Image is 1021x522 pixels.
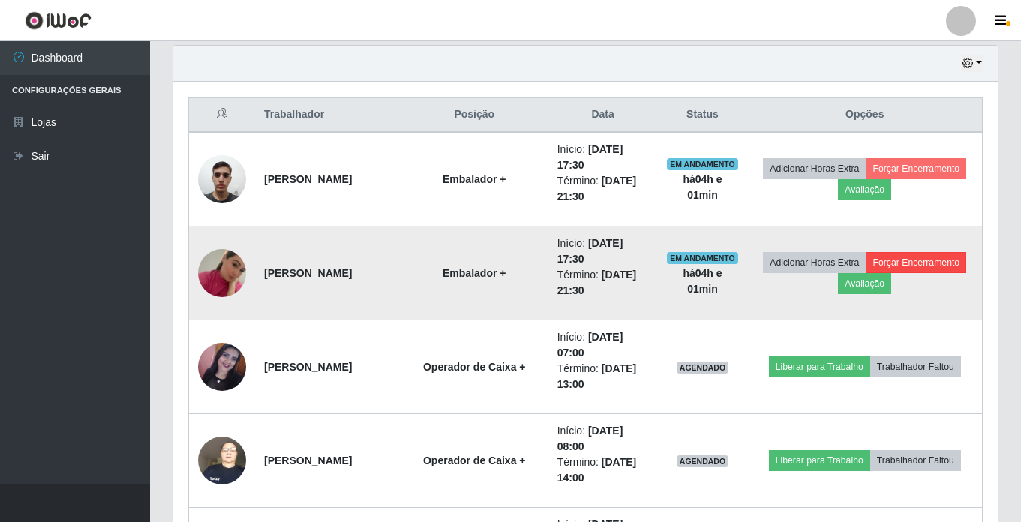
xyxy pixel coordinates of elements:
[198,343,246,391] img: 1752499690681.jpeg
[747,97,982,133] th: Opções
[769,450,870,471] button: Liberar para Trabalho
[763,158,866,179] button: Adicionar Horas Extra
[443,173,506,185] strong: Embalador +
[870,356,961,377] button: Trabalhador Faltou
[557,424,623,452] time: [DATE] 08:00
[838,273,891,294] button: Avaliação
[769,356,870,377] button: Liberar para Trabalho
[198,230,246,316] img: 1741890042510.jpeg
[870,450,961,471] button: Trabalhador Faltou
[264,267,352,279] strong: [PERSON_NAME]
[683,173,722,201] strong: há 04 h e 01 min
[557,143,623,171] time: [DATE] 17:30
[264,454,352,466] strong: [PERSON_NAME]
[866,252,966,273] button: Forçar Encerramento
[557,361,649,392] li: Término:
[557,331,623,358] time: [DATE] 07:00
[198,428,246,492] img: 1723623614898.jpeg
[866,158,966,179] button: Forçar Encerramento
[255,97,401,133] th: Trabalhador
[264,361,352,373] strong: [PERSON_NAME]
[423,361,526,373] strong: Operador de Caixa +
[683,267,722,295] strong: há 04 h e 01 min
[198,147,246,211] img: 1699551411830.jpeg
[443,267,506,279] strong: Embalador +
[763,252,866,273] button: Adicionar Horas Extra
[667,158,738,170] span: EM ANDAMENTO
[557,235,649,267] li: Início:
[557,423,649,454] li: Início:
[401,97,548,133] th: Posição
[677,361,729,373] span: AGENDADO
[548,97,658,133] th: Data
[557,173,649,205] li: Término:
[557,237,623,265] time: [DATE] 17:30
[677,455,729,467] span: AGENDADO
[557,329,649,361] li: Início:
[423,454,526,466] strong: Operador de Caixa +
[557,267,649,298] li: Término:
[557,142,649,173] li: Início:
[557,454,649,486] li: Término:
[264,173,352,185] strong: [PERSON_NAME]
[25,11,92,30] img: CoreUI Logo
[657,97,747,133] th: Status
[838,179,891,200] button: Avaliação
[667,252,738,264] span: EM ANDAMENTO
